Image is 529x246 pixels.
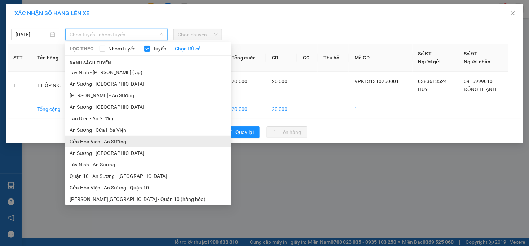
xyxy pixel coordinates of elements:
span: In ngày: [2,52,44,57]
span: 20.000 [232,79,248,84]
span: Danh sách tuyến [65,60,115,66]
th: Thu hộ [318,44,349,72]
input: 13/10/2025 [16,31,49,39]
td: 20.000 [226,99,266,119]
button: Close [503,4,523,24]
span: Bến xe [GEOGRAPHIC_DATA] [57,12,97,21]
li: Tây Ninh - [PERSON_NAME] (vip) [65,67,231,78]
span: Người gửi [418,59,441,64]
span: 0383613524 [418,79,447,84]
button: uploadLên hàng [267,126,307,138]
span: [PERSON_NAME]: [2,46,78,51]
li: An Sương - [GEOGRAPHIC_DATA] [65,147,231,159]
span: VPK131310250001 [354,79,399,84]
span: Số ĐT [418,51,432,57]
span: Chọn tuyến - nhóm tuyến [70,29,163,40]
li: An Sương - Cửa Hòa Viện [65,124,231,136]
span: ----------------------------------------- [19,39,88,45]
span: ĐÔNG THẠNH [464,86,497,92]
span: 01 Võ Văn Truyện, KP.1, Phường 2 [57,22,99,31]
a: Chọn tất cả [175,45,201,53]
span: Người nhận [464,59,491,64]
li: Tây Ninh - An Sương [65,159,231,170]
th: CC [297,44,318,72]
td: Tổng cộng [31,99,71,119]
span: Hotline: 19001152 [57,32,88,36]
li: Cửa Hòa Viện - An Sương - Quận 10 [65,182,231,193]
td: 1 [349,99,412,119]
span: XÁC NHẬN SỐ HÀNG LÊN XE [14,10,89,17]
span: down [159,32,164,37]
td: 1 HỘP NK. [31,72,71,99]
th: Mã GD [349,44,412,72]
th: STT [8,44,31,72]
span: VPK131310250001 [36,46,78,51]
li: Cửa Hòa Viện - An Sương [65,136,231,147]
span: 0915999010 [464,79,493,84]
th: Tên hàng [31,44,71,72]
td: 1 [8,72,31,99]
td: 20.000 [266,99,297,119]
th: Tổng cước [226,44,266,72]
li: [PERSON_NAME][GEOGRAPHIC_DATA] - Quận 10 (hàng hóa) [65,193,231,205]
span: Quay lại [236,128,254,136]
span: Nhóm tuyến [105,45,138,53]
span: 06:40:44 [DATE] [16,52,44,57]
li: An Sương - [GEOGRAPHIC_DATA] [65,101,231,113]
li: Tân Biên - An Sương [65,113,231,124]
th: CR [266,44,297,72]
li: An Sương - [GEOGRAPHIC_DATA] [65,78,231,90]
strong: ĐỒNG PHƯỚC [57,4,99,10]
li: [PERSON_NAME] - An Sương [65,90,231,101]
span: Số ĐT [464,51,478,57]
span: LỌC THEO [70,45,94,53]
li: Quận 10 - An Sương - [GEOGRAPHIC_DATA] [65,170,231,182]
img: logo [3,4,35,36]
button: rollbackQuay lại [222,126,260,138]
span: Tuyến [150,45,169,53]
span: HUY [418,86,428,92]
span: 20.000 [272,79,288,84]
span: close [510,10,516,16]
span: Chọn chuyến [178,29,217,40]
